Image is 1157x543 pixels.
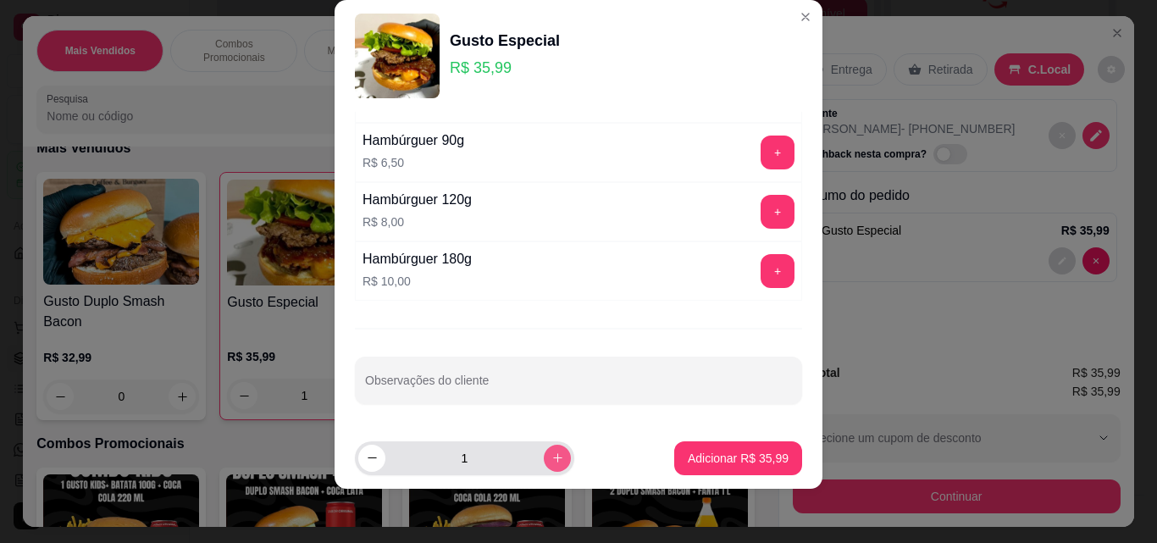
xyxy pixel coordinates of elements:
[450,56,560,80] p: R$ 35,99
[363,130,464,151] div: Hambúrguer 90g
[792,3,819,30] button: Close
[363,249,472,269] div: Hambúrguer 180g
[450,29,560,53] div: Gusto Especial
[544,445,571,472] button: increase-product-quantity
[688,450,789,467] p: Adicionar R$ 35,99
[363,190,472,210] div: Hambúrguer 120g
[355,14,440,98] img: product-image
[363,154,464,171] p: R$ 6,50
[761,195,794,229] button: add
[761,136,794,169] button: add
[358,445,385,472] button: decrease-product-quantity
[674,441,802,475] button: Adicionar R$ 35,99
[363,213,472,230] p: R$ 8,00
[365,379,792,396] input: Observações do cliente
[761,254,794,288] button: add
[363,273,472,290] p: R$ 10,00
